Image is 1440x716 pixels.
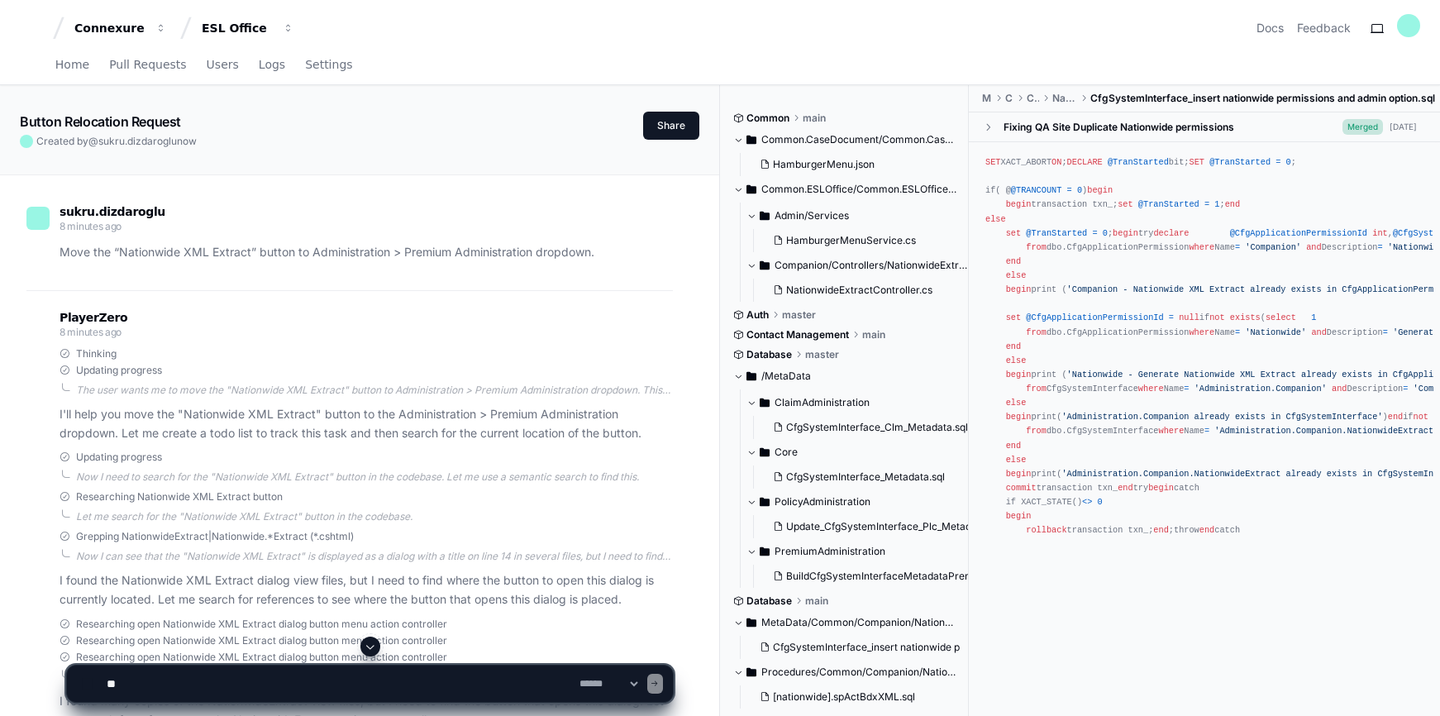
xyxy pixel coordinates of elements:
[1414,412,1428,422] span: not
[1026,313,1163,322] span: @CfgApplicationPermissionId
[1372,228,1387,238] span: int
[20,113,181,130] app-text-character-animate: Button Relocation Request
[1138,199,1199,209] span: @TranStarted
[1266,313,1296,322] span: select
[1235,327,1240,337] span: =
[207,60,239,69] span: Users
[1118,199,1132,209] span: set
[746,489,970,515] button: PolicyAdministration
[746,439,970,465] button: Core
[1148,483,1174,493] span: begin
[76,490,283,504] span: Researching Nationwide XML Extract button
[1067,185,1072,195] span: =
[76,618,447,631] span: Researching open Nationwide XML Extract dialog button menu action controller
[88,135,98,147] span: @
[1077,185,1082,195] span: 0
[36,135,197,148] span: Created by
[733,363,956,389] button: /MetaData
[1189,242,1214,252] span: where
[305,46,352,84] a: Settings
[76,510,673,523] div: Let me search for the "Nationwide XML Extract" button in the codebase.
[1006,483,1037,493] span: commit
[746,328,849,341] span: Contact Management
[1311,327,1326,337] span: and
[1306,242,1321,252] span: and
[1090,92,1435,105] span: CfgSystemInterface_insert nationwide permissions and admin option.sql
[60,205,165,218] span: sukru.dizdaroglu
[760,542,770,561] svg: Directory
[1204,426,1209,436] span: =
[259,46,285,84] a: Logs
[98,135,177,147] span: sukru.dizdaroglu
[60,571,673,609] p: I found the Nationwide XML Extract dialog view files, but I need to find where the button to open...
[746,389,970,416] button: ClaimAdministration
[761,133,956,146] span: Common.CaseDocument/Common.CaseDocument.WebUI/App_Data
[1118,483,1132,493] span: end
[766,416,968,439] button: CfgSystemInterface_Clm_Metadata.sql
[76,470,673,484] div: Now I need to search for the "Nationwide XML Extract" button in the codebase. Let me use a semant...
[1311,313,1316,322] span: 1
[1082,497,1092,507] span: <>
[1067,157,1103,167] span: DECLARE
[1026,384,1047,394] span: from
[1194,384,1327,394] span: 'Administration.Companion'
[766,229,960,252] button: HamburgerMenuService.cs
[1204,199,1209,209] span: =
[305,60,352,69] span: Settings
[1332,384,1347,394] span: and
[1230,313,1261,322] span: exists
[786,570,1075,583] span: BuildCfgSystemInterfaceMetadataPremiumAdministration.sql
[1087,185,1113,195] span: begin
[1006,284,1032,294] span: begin
[733,176,956,203] button: Common.ESLOffice/Common.ESLOffice.Template
[786,421,968,434] span: CfgSystemInterface_Clm_Metadata.sql
[985,155,1423,537] div: XACT_ABORT ; bit; ; if( @ ) transaction txn_; ; ; try , if ( dbo.CfgApplicationPermission Name De...
[1026,242,1047,252] span: from
[1179,313,1199,322] span: null
[786,470,945,484] span: CfgSystemInterface_Metadata.sql
[68,13,174,43] button: Connexure
[733,126,956,153] button: Common.CaseDocument/Common.CaseDocument.WebUI/App_Data
[766,565,973,588] button: BuildCfgSystemInterfaceMetadataPremiumAdministration.sql
[1027,92,1039,105] span: Companion
[1051,157,1061,167] span: ON
[1098,497,1103,507] span: 0
[746,112,789,125] span: Common
[1006,455,1027,465] span: else
[775,545,885,558] span: PremiumAdministration
[746,594,792,608] span: Database
[55,60,89,69] span: Home
[862,328,885,341] span: main
[1275,157,1280,167] span: =
[60,243,673,262] p: Move the “Nationwide XML Extract” button to Administration > Premium Administration dropdown.
[746,179,756,199] svg: Directory
[1235,242,1240,252] span: =
[746,348,792,361] span: Database
[1006,270,1027,280] span: else
[766,465,960,489] button: CfgSystemInterface_Metadata.sql
[761,370,811,383] span: /MetaData
[1199,525,1214,535] span: end
[1006,228,1021,238] span: set
[60,405,673,443] p: I'll help you move the "Nationwide XML Extract" button to the Administration > Premium Administra...
[985,157,1000,167] span: SET
[775,446,798,459] span: Core
[1006,441,1021,451] span: end
[1169,313,1174,322] span: =
[60,326,122,338] span: 8 minutes ago
[1245,327,1306,337] span: 'Nationwide'
[775,396,870,409] span: ClaimAdministration
[207,46,239,84] a: Users
[1209,313,1224,322] span: not
[55,46,89,84] a: Home
[1006,313,1021,322] span: set
[76,384,673,397] div: The user wants me to move the "Nationwide XML Extract" button to Administration > Premium Adminis...
[1388,412,1403,422] span: end
[1153,525,1168,535] span: end
[775,259,970,272] span: Companion/Controllers/NationwideExtract
[1158,426,1184,436] span: where
[746,538,970,565] button: PremiumAdministration
[1092,228,1097,238] span: =
[76,364,162,377] span: Updating progress
[1209,157,1271,167] span: @TranStarted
